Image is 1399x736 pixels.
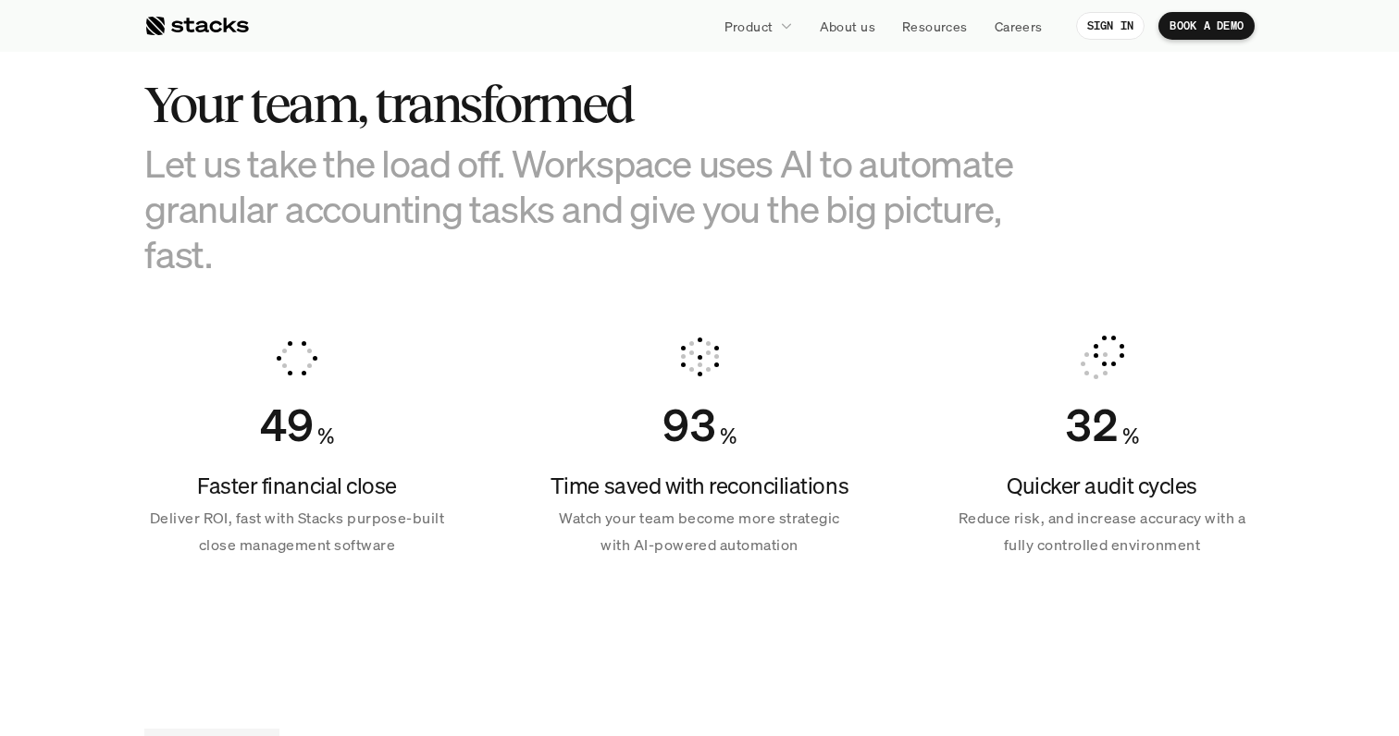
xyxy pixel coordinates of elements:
p: Resources [902,17,968,36]
h4: % [720,421,737,452]
h4: Time saved with reconciliations [547,471,852,502]
h4: Faster financial close [144,471,450,502]
p: Watch your team become more strategic with AI-powered automation [547,505,852,558]
div: Counter ends at 33 [1065,399,1119,452]
h3: Let us take the load off. Workspace uses AI to automate granular accounting tasks and give you th... [144,141,1070,277]
p: About us [820,17,875,36]
a: BOOK A DEMO [1158,12,1255,40]
h4: % [1122,421,1139,452]
p: Reduce risk, and increase accuracy with a fully controlled environment [949,505,1255,558]
p: SIGN IN [1087,19,1134,32]
a: Careers [984,9,1054,43]
p: Deliver ROI, fast with Stacks purpose-built close management software [144,505,450,558]
a: About us [809,9,886,43]
p: Careers [995,17,1043,36]
p: BOOK A DEMO [1170,19,1244,32]
h4: % [317,421,334,452]
a: Resources [891,9,979,43]
h4: Quicker audit cycles [949,471,1255,502]
a: SIGN IN [1076,12,1145,40]
div: Counter ends at 50 [260,399,314,452]
a: Privacy Policy [218,428,300,441]
div: Counter ends at 96 [662,399,716,452]
h2: Your team, transformed [144,76,1070,133]
p: Product [724,17,774,36]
